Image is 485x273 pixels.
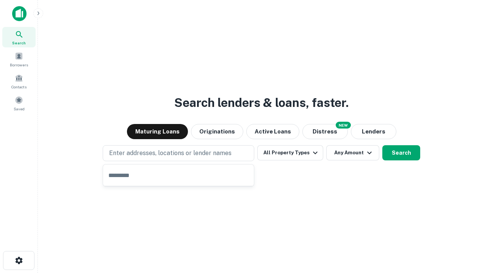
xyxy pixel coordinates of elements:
a: Search [2,27,36,47]
button: Enter addresses, locations or lender names [103,145,254,161]
button: Maturing Loans [127,124,188,139]
h3: Search lenders & loans, faster. [174,94,349,112]
span: Search [12,40,26,46]
iframe: Chat Widget [447,212,485,249]
button: Search [382,145,420,160]
span: Borrowers [10,62,28,68]
div: NEW [336,122,351,129]
button: All Property Types [257,145,323,160]
img: capitalize-icon.png [12,6,27,21]
button: Originations [191,124,243,139]
button: Active Loans [246,124,299,139]
p: Enter addresses, locations or lender names [109,149,232,158]
span: Saved [14,106,25,112]
button: Lenders [351,124,396,139]
button: Any Amount [326,145,379,160]
span: Contacts [11,84,27,90]
a: Saved [2,93,36,113]
button: Search distressed loans with lien and other non-mortgage details. [302,124,348,139]
a: Borrowers [2,49,36,69]
a: Contacts [2,71,36,91]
